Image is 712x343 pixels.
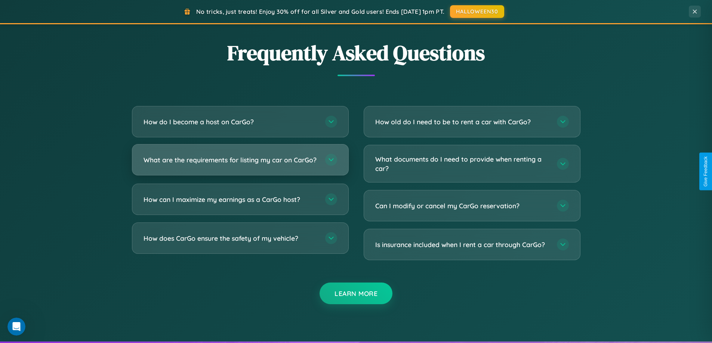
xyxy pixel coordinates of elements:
[375,155,549,173] h3: What documents do I need to provide when renting a car?
[450,5,504,18] button: HALLOWEEN30
[703,156,708,187] div: Give Feedback
[144,155,318,165] h3: What are the requirements for listing my car on CarGo?
[375,240,549,249] h3: Is insurance included when I rent a car through CarGo?
[375,117,549,127] h3: How old do I need to be to rent a car with CarGo?
[375,201,549,211] h3: Can I modify or cancel my CarGo reservation?
[144,234,318,243] h3: How does CarGo ensure the safety of my vehicle?
[320,283,392,304] button: Learn More
[132,38,580,67] h2: Frequently Asked Questions
[196,8,444,15] span: No tricks, just treats! Enjoy 30% off for all Silver and Gold users! Ends [DATE] 1pm PT.
[144,195,318,204] h3: How can I maximize my earnings as a CarGo host?
[144,117,318,127] h3: How do I become a host on CarGo?
[7,318,25,336] iframe: Intercom live chat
